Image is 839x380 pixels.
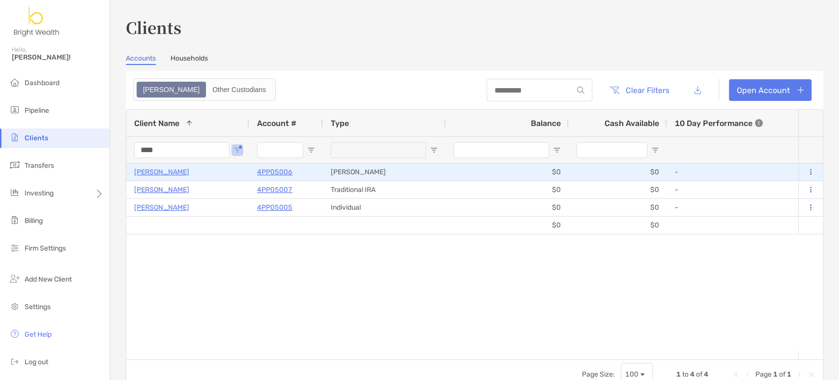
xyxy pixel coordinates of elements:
[531,119,561,128] span: Balance
[430,146,438,154] button: Open Filter Menu
[233,146,241,154] button: Open Filter Menu
[9,104,21,116] img: pipeline icon
[134,166,189,178] a: [PERSON_NAME]
[12,53,104,62] span: [PERSON_NAME]!
[134,184,189,196] a: [PERSON_NAME]
[133,78,276,101] div: segmented control
[732,371,740,379] div: First Page
[807,371,815,379] div: Last Page
[126,54,156,65] a: Accounts
[682,370,689,379] span: to
[126,16,823,38] h3: Clients
[25,189,54,197] span: Investing
[454,142,549,158] input: Balance Filter Input
[773,370,778,379] span: 1
[9,242,21,253] img: firm-settings icon
[690,370,694,379] span: 4
[787,370,791,379] span: 1
[9,131,21,143] img: clients icon
[257,184,292,196] a: 4PP05007
[704,370,708,379] span: 4
[257,119,296,128] span: Account #
[676,370,681,379] span: 1
[25,217,43,225] span: Billing
[577,142,647,158] input: Cash Available Filter Input
[9,214,21,226] img: billing icon
[25,134,48,142] span: Clients
[605,119,659,128] span: Cash Available
[25,330,52,339] span: Get Help
[9,187,21,198] img: investing icon
[569,181,667,198] div: $0
[323,163,446,181] div: [PERSON_NAME]
[134,201,189,214] a: [PERSON_NAME]
[625,370,638,379] div: 100
[755,370,772,379] span: Page
[25,303,51,311] span: Settings
[553,146,561,154] button: Open Filter Menu
[602,79,677,101] button: Clear Filters
[171,54,208,65] a: Households
[446,181,569,198] div: $0
[9,355,21,367] img: logout icon
[12,4,62,39] img: Zoe Logo
[651,146,659,154] button: Open Filter Menu
[25,79,59,87] span: Dashboard
[207,83,271,96] div: Other Custodians
[446,217,569,234] div: $0
[446,163,569,181] div: $0
[25,161,54,170] span: Transfers
[569,199,667,216] div: $0
[795,371,803,379] div: Next Page
[257,142,303,158] input: Account # Filter Input
[569,163,667,181] div: $0
[134,119,179,128] span: Client Name
[25,275,72,284] span: Add New Client
[257,166,292,178] a: 4PP05006
[323,181,446,198] div: Traditional IRA
[257,201,292,214] a: 4PP05005
[9,328,21,340] img: get-help icon
[9,273,21,285] img: add_new_client icon
[577,87,584,94] img: input icon
[779,370,785,379] span: of
[323,199,446,216] div: Individual
[9,300,21,312] img: settings icon
[25,244,66,253] span: Firm Settings
[446,199,569,216] div: $0
[25,106,49,115] span: Pipeline
[9,159,21,171] img: transfers icon
[696,370,702,379] span: of
[138,83,205,96] div: Zoe
[9,76,21,88] img: dashboard icon
[307,146,315,154] button: Open Filter Menu
[134,142,230,158] input: Client Name Filter Input
[331,119,349,128] span: Type
[744,371,752,379] div: Previous Page
[729,79,811,101] a: Open Account
[25,358,48,366] span: Log out
[582,370,615,379] div: Page Size:
[569,217,667,234] div: $0
[675,110,763,136] div: 10 Day Performance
